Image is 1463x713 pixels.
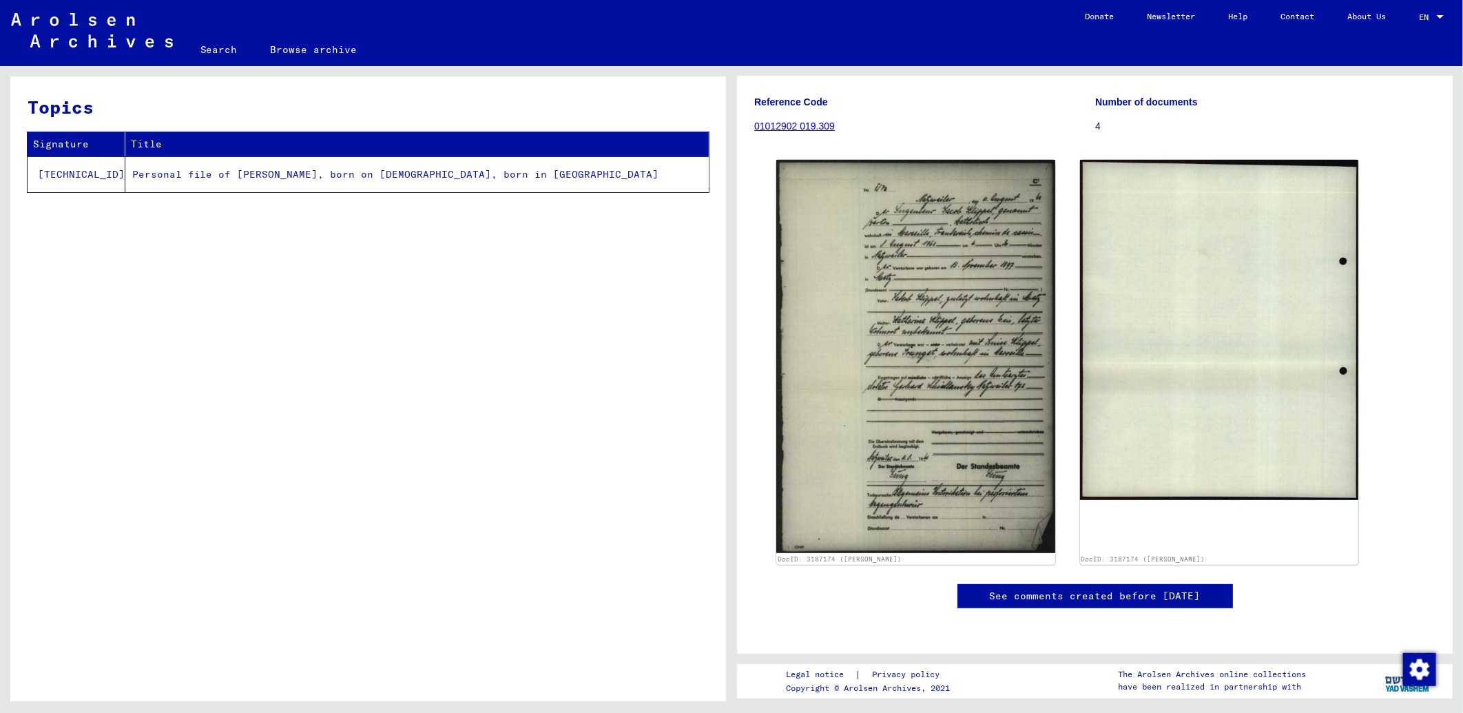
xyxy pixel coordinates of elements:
p: Copyright © Arolsen Archives, 2021 [786,682,956,694]
p: The Arolsen Archives online collections [1118,668,1306,681]
h3: Topics [28,94,708,121]
b: Number of documents [1095,96,1198,107]
p: 4 [1095,119,1435,134]
b: Reference Code [754,96,828,107]
div: Zustimmung ändern [1402,652,1435,685]
img: yv_logo.png [1382,663,1434,698]
img: 002.jpg [1080,160,1359,500]
p: have been realized in partnership with [1118,681,1306,693]
a: DocID: 3187174 ([PERSON_NAME]) [778,555,902,563]
img: Arolsen_neg.svg [11,13,173,48]
td: Personal file of [PERSON_NAME], born on [DEMOGRAPHIC_DATA], born in [GEOGRAPHIC_DATA] [125,156,709,192]
th: Title [125,132,709,156]
mat-select-trigger: EN [1419,12,1429,22]
a: See comments created before [DATE] [990,589,1201,603]
a: DocID: 3187174 ([PERSON_NAME]) [1081,555,1205,563]
div: | [786,668,956,682]
td: [TECHNICAL_ID] [28,156,125,192]
a: Browse archive [254,33,374,66]
a: Legal notice [786,668,855,682]
a: 01012902 019.309 [754,121,835,132]
a: Search [184,33,254,66]
img: Zustimmung ändern [1403,653,1436,686]
th: Signature [28,132,125,156]
img: 001.jpg [776,160,1055,553]
a: Privacy policy [861,668,956,682]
